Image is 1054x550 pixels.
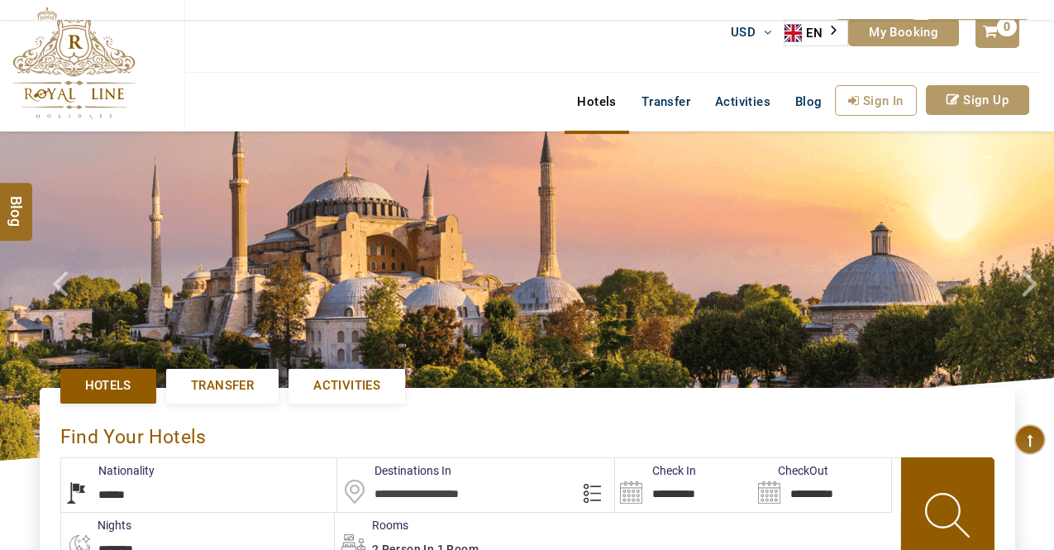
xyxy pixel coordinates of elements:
[615,458,753,512] input: Search
[835,85,917,116] a: Sign In
[313,377,380,395] span: Activities
[975,12,1018,48] a: 0
[753,462,828,479] label: CheckOut
[1001,132,1054,461] a: Check next image
[335,517,408,533] label: Rooms
[785,21,847,45] a: EN
[629,19,703,52] a: Transfer
[565,19,628,52] a: Hotels
[60,517,131,533] label: nights
[6,196,27,210] span: Blog
[835,19,917,50] a: Sign In
[565,85,628,118] a: Hotels
[703,19,783,52] a: Activities
[12,7,82,69] img: The Royal Line Holidays
[31,132,84,461] a: Check next prev
[615,462,696,479] label: Check In
[629,85,703,118] a: Transfer
[289,369,405,403] a: Activities
[753,458,891,512] input: Search
[166,369,279,403] a: Transfer
[997,17,1017,36] span: 0
[61,462,155,479] label: Nationality
[703,85,783,118] a: Activities
[60,369,156,403] a: Hotels
[731,25,756,40] span: USD
[848,18,959,46] a: My Booking
[926,19,1029,49] a: Sign Up
[85,377,131,395] span: Hotels
[784,20,848,46] aside: Language selected: English
[60,409,994,457] div: Find Your Hotels
[784,20,848,46] div: Language
[926,85,1029,115] a: Sign Up
[12,7,136,119] img: The Royal Line Holidays
[191,377,254,395] span: Transfer
[795,94,823,109] span: Blog
[337,462,451,479] label: Destinations In
[783,85,835,118] a: Blog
